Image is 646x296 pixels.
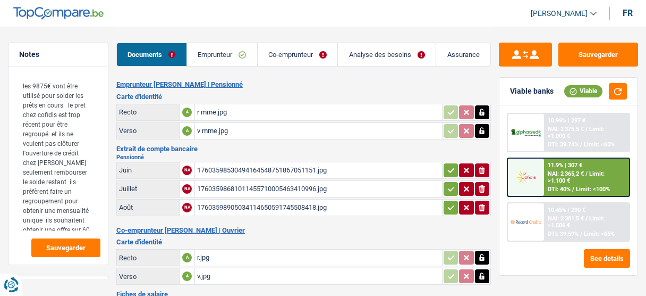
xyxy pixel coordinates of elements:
img: Record Credits [511,214,541,229]
span: NAI: 2 381,5 € [548,215,584,222]
div: A [182,108,192,117]
div: 10.45% | 290 € [548,207,585,213]
span: DTI: 40% [548,186,571,193]
div: NA [182,203,192,212]
a: Documents [117,43,186,66]
span: Limit: >1.000 € [548,126,605,139]
span: / [572,186,574,193]
span: Limit: >1.506 € [548,215,605,229]
div: Verso [119,127,177,135]
div: Recto [119,108,177,116]
img: AlphaCredit [511,128,541,137]
div: A [182,272,192,281]
h2: Co-emprunteur [PERSON_NAME] | Ouvrier [116,226,491,235]
a: Assurance [436,43,490,66]
span: Limit: <65% [584,231,615,237]
span: / [585,170,588,177]
div: Août [119,203,177,211]
span: NAI: 2 375,5 € [548,126,584,133]
a: Co-emprunteur [258,43,338,66]
div: Recto [119,254,177,262]
h5: Notes [19,50,97,59]
span: Limit: <60% [584,141,615,148]
img: Cofidis [511,169,541,185]
a: Emprunteur [187,43,257,66]
span: DTI: 39.59% [548,231,579,237]
div: v mme.jpg [197,123,440,139]
div: fr [623,8,633,18]
span: / [585,126,588,133]
div: 10.99% | 297 € [548,117,585,124]
div: Viable banks [510,87,554,96]
img: TopCompare Logo [13,7,104,20]
div: NA [182,166,192,175]
div: r.jpg [197,250,440,266]
div: A [182,126,192,136]
div: 17603598681011455710005463410996.jpg [197,181,440,197]
span: NAI: 2 365,2 € [548,170,584,177]
h2: Emprunteur [PERSON_NAME] | Pensionné [116,80,491,89]
div: 17603598530494164548751867051151.jpg [197,162,440,178]
div: 17603598905034114650591745508418.jpg [197,200,440,216]
div: A [182,253,192,262]
div: 11.9% | 307 € [548,162,582,169]
div: Juillet [119,185,177,193]
h2: Pensionné [116,154,491,160]
span: Limit: <100% [576,186,610,193]
span: Limit: >1.100 € [548,170,605,184]
div: Juin [119,166,177,174]
button: Sauvegarder [558,43,638,67]
div: Viable [564,85,602,97]
a: [PERSON_NAME] [522,5,597,22]
span: / [580,231,582,237]
div: r mme.jpg [197,104,440,120]
span: [PERSON_NAME] [531,9,588,18]
h3: Extrait de compte bancaire [116,145,491,152]
div: v.jpg [197,268,440,284]
a: Analyse des besoins [338,43,436,66]
button: See details [584,249,630,268]
div: NA [182,184,192,194]
span: / [580,141,582,148]
div: Verso [119,273,177,281]
span: Sauvegarder [46,244,86,251]
span: / [585,215,588,222]
span: DTI: 39.74% [548,141,579,148]
h3: Carte d'identité [116,93,491,100]
button: Sauvegarder [31,239,100,257]
h3: Carte d'identité [116,239,491,245]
